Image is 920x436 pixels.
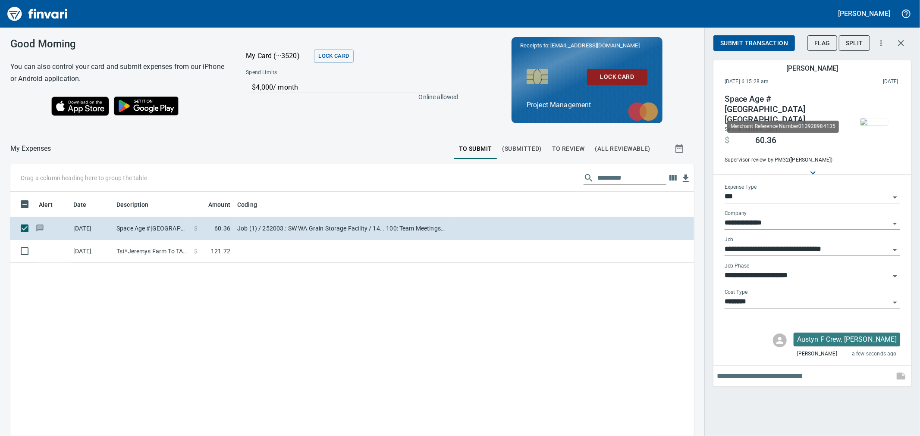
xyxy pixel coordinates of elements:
img: Finvari [5,3,70,24]
img: Download on the App Store [51,97,109,116]
span: This charge was settled by the merchant and appears on the 2025/08/23 statement. [826,78,898,86]
span: This records your note into the expense [891,366,911,386]
button: Close transaction [891,33,911,53]
button: More [872,34,891,53]
button: Open [889,218,901,230]
span: Lock Card [318,51,349,61]
span: Date [73,199,87,210]
span: Split [846,38,863,49]
span: Amount [208,199,230,210]
button: Flag [807,35,837,51]
span: Description [116,199,160,210]
span: $ [194,247,198,255]
button: Split [839,35,870,51]
td: Space Age #[GEOGRAPHIC_DATA] [GEOGRAPHIC_DATA] [113,217,191,240]
span: Spend Limits [246,69,367,77]
span: (Submitted) [502,143,542,154]
span: Alert [39,199,64,210]
span: [DATE] 6:15:28 am [725,78,826,86]
p: Receipts to: [520,41,654,50]
label: Company [725,211,747,216]
span: Coding [237,199,268,210]
span: 60.36 [214,224,230,233]
span: $ [194,224,198,233]
label: Expense Type [725,185,757,190]
p: $4,000 / month [252,82,456,93]
button: Open [889,191,901,203]
span: 60.36 [755,135,776,146]
span: To Submit [459,143,492,154]
td: [DATE] [70,240,113,263]
p: My Card (···3520) [246,51,311,61]
button: Lock Card [587,69,647,85]
p: Austyn F Crew, [PERSON_NAME] [797,334,897,345]
td: [DATE] [70,217,113,240]
img: mastercard.svg [624,98,663,125]
td: Job (1) / 252003.: SW WA Grain Storage Facility / 14. . 100: Team Meetings / 5: Other [234,217,449,240]
td: Tst*Jeremys Farm To TA Chehalis [GEOGRAPHIC_DATA] [113,240,191,263]
span: Amount [197,199,230,210]
button: Submit Transaction [713,35,795,51]
h5: [PERSON_NAME] [786,64,838,73]
button: Open [889,244,901,256]
button: Open [889,270,901,282]
span: [EMAIL_ADDRESS][DOMAIN_NAME] [549,41,640,50]
img: Get it on Google Play [109,92,183,120]
button: Choose columns to display [666,171,679,184]
div: Click for options [794,333,900,346]
span: (All Reviewable) [595,143,650,154]
span: Lock Card [594,72,641,82]
span: Submit Transaction [720,38,788,49]
nav: breadcrumb [10,143,51,154]
span: Supervisor review by: PM32 ([PERSON_NAME]) [725,156,842,165]
button: [PERSON_NAME] [836,7,892,20]
span: Has messages [35,225,44,231]
span: Coding [237,199,257,210]
button: Open [889,296,901,308]
span: Date [73,199,98,210]
span: Description [116,199,149,210]
p: Project Management [527,100,647,110]
span: 121.72 [211,247,230,255]
span: [PERSON_NAME] [797,350,837,358]
h3: Good Morning [10,38,224,50]
span: Service Stations (5541) [725,126,780,132]
span: $ [725,135,729,146]
h5: [PERSON_NAME] [838,9,890,18]
button: Lock Card [314,50,353,63]
p: Drag a column heading here to group the table [21,174,147,182]
span: To Review [552,143,585,154]
p: Online allowed [239,93,458,101]
span: a few seconds ago [852,350,897,358]
label: Job Phase [725,264,749,269]
span: Flag [814,38,830,49]
p: My Expenses [10,143,51,154]
h6: You can also control your card and submit expenses from our iPhone or Android application. [10,61,224,85]
label: Cost Type [725,290,748,295]
button: Show transactions within a particular date range [666,138,694,159]
span: Alert [39,199,53,210]
h4: Space Age #[GEOGRAPHIC_DATA] [GEOGRAPHIC_DATA] [725,94,842,125]
label: Job [725,237,734,243]
img: receipts%2Ftapani%2F2025-09-02%2FJ50BdGGSzqaLSQJRI4m8mXWyxWE3__CTJgpo37oOB6oAGmTMjH.jpg [860,118,888,125]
